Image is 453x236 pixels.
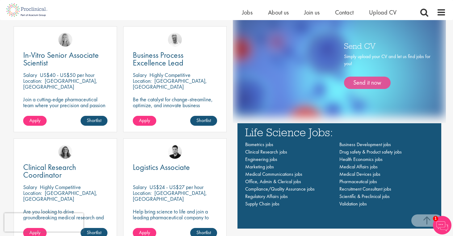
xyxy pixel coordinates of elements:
a: Jobs [242,8,253,16]
span: Salary [133,71,147,78]
h3: Life Science Jobs: [245,126,434,138]
a: Apply [23,116,47,126]
span: Location: [23,189,42,196]
img: Jackie Cerchio [58,145,72,159]
a: Send it now [344,77,391,89]
a: About us [268,8,289,16]
span: Salary [23,71,37,78]
a: Recruitment Consultant jobs [339,186,391,192]
a: Medical Devices jobs [339,171,380,177]
p: US$40 - US$50 per hour [40,71,94,78]
span: Salary [133,183,147,191]
a: Apply [133,116,156,126]
span: Business Process Excellence Lead [133,50,183,68]
p: [GEOGRAPHIC_DATA], [GEOGRAPHIC_DATA] [23,77,97,90]
p: [GEOGRAPHIC_DATA], [GEOGRAPHIC_DATA] [133,189,207,202]
span: Logistics Associate [133,162,190,172]
a: Drug safety & Product safety jobs [339,149,402,155]
span: In-Vitro Senior Associate Scientist [23,50,99,68]
img: Chatbot [433,216,451,234]
a: Biometrics jobs [245,141,273,148]
a: Join us [304,8,320,16]
a: Marketing jobs [245,163,274,170]
h3: Send CV [344,42,430,50]
span: Location: [133,77,152,84]
img: Joshua Bye [168,33,182,47]
a: Medical Affairs jobs [339,163,378,170]
a: Business Development jobs [339,141,391,148]
a: Shortlist [81,116,107,126]
a: Business Process Excellence Lead [133,51,217,67]
div: Simply upload your CV and let us find jobs for you! [344,53,430,89]
p: [GEOGRAPHIC_DATA], [GEOGRAPHIC_DATA] [133,77,207,90]
a: Scientific & Preclinical jobs [339,193,390,200]
a: Shortlist [190,116,217,126]
a: Supply Chain jobs [245,200,279,207]
span: Clinical Research Coordinator [23,162,76,180]
a: Clinical Research jobs [245,149,287,155]
p: Highly Competitive [40,183,81,191]
span: 1 [433,216,438,221]
a: Validation jobs [339,200,367,207]
span: Apply [29,117,40,124]
nav: Main navigation [245,141,434,208]
span: Apply [29,229,40,236]
a: Engineering jobs [245,156,277,162]
a: Contact [335,8,354,16]
a: Medical Communications jobs [245,171,302,177]
a: Clinical Research Coordinator [23,163,107,179]
a: In-Vitro Senior Associate Scientist [23,51,107,67]
img: one [234,11,445,117]
p: [GEOGRAPHIC_DATA], [GEOGRAPHIC_DATA] [23,189,97,202]
p: Highly Competitive [149,71,191,78]
p: Be the catalyst for change-streamline, optimize, and innovate business processes in a dynamic bio... [133,96,217,120]
a: Upload CV [369,8,396,16]
img: Shannon Briggs [58,33,72,47]
img: Anderson Maldonado [168,145,182,159]
a: Compliance/Quality Assurance jobs [245,186,315,192]
span: Location: [133,189,152,196]
p: US$24 - US$27 per hour [149,183,203,191]
span: Location: [23,77,42,84]
a: Health Economics jobs [339,156,383,162]
a: Logistics Associate [133,163,217,171]
span: Apply [139,117,150,124]
a: Office, Admin & Clerical jobs [245,178,301,185]
span: Apply [139,229,150,236]
a: Pharmaceutical jobs [339,178,377,185]
p: Join a cutting-edge pharmaceutical team where your precision and passion for science will help sh... [23,96,107,120]
a: Regulatory Affairs jobs [245,193,288,200]
span: Salary [23,183,37,191]
iframe: reCAPTCHA [4,213,83,232]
